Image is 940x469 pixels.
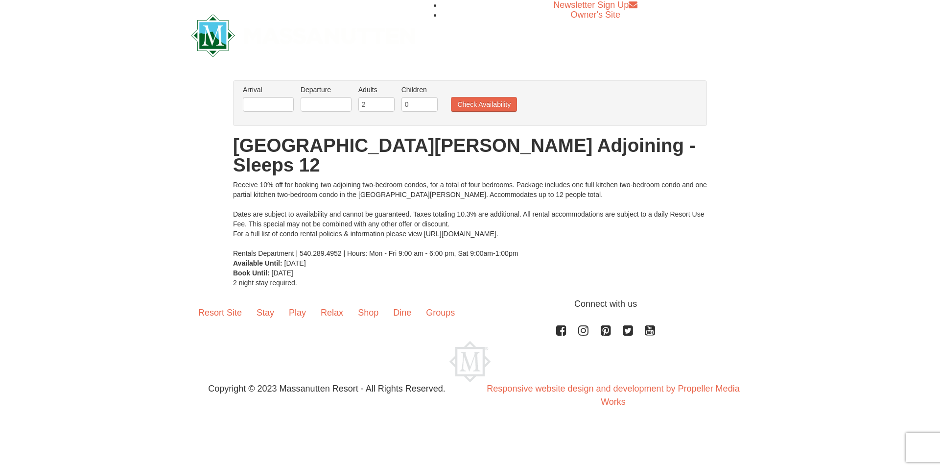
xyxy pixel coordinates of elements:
a: Shop [351,297,386,328]
a: Dine [386,297,419,328]
a: Responsive website design and development by Propeller Media Works [487,384,739,407]
p: Connect with us [191,297,749,311]
a: Play [282,297,313,328]
span: 2 night stay required. [233,279,297,287]
img: Massanutten Resort Logo [191,14,415,57]
strong: Available Until: [233,259,282,267]
span: [DATE] [284,259,306,267]
button: Check Availability [451,97,517,112]
a: Resort Site [191,297,249,328]
a: Stay [249,297,282,328]
a: Owner's Site [571,10,620,20]
label: Children [401,85,438,95]
label: Adults [358,85,395,95]
label: Arrival [243,85,294,95]
p: Copyright © 2023 Massanutten Resort - All Rights Reserved. [184,382,470,395]
a: Relax [313,297,351,328]
label: Departure [301,85,352,95]
a: Massanutten Resort [191,23,415,46]
strong: Book Until: [233,269,270,277]
h1: [GEOGRAPHIC_DATA][PERSON_NAME] Adjoining - Sleeps 12 [233,136,707,175]
div: Receive 10% off for booking two adjoining two-bedroom condos, for a total of four bedrooms. Packa... [233,180,707,258]
a: Groups [419,297,462,328]
img: Massanutten Resort Logo [449,341,491,382]
span: [DATE] [272,269,293,277]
